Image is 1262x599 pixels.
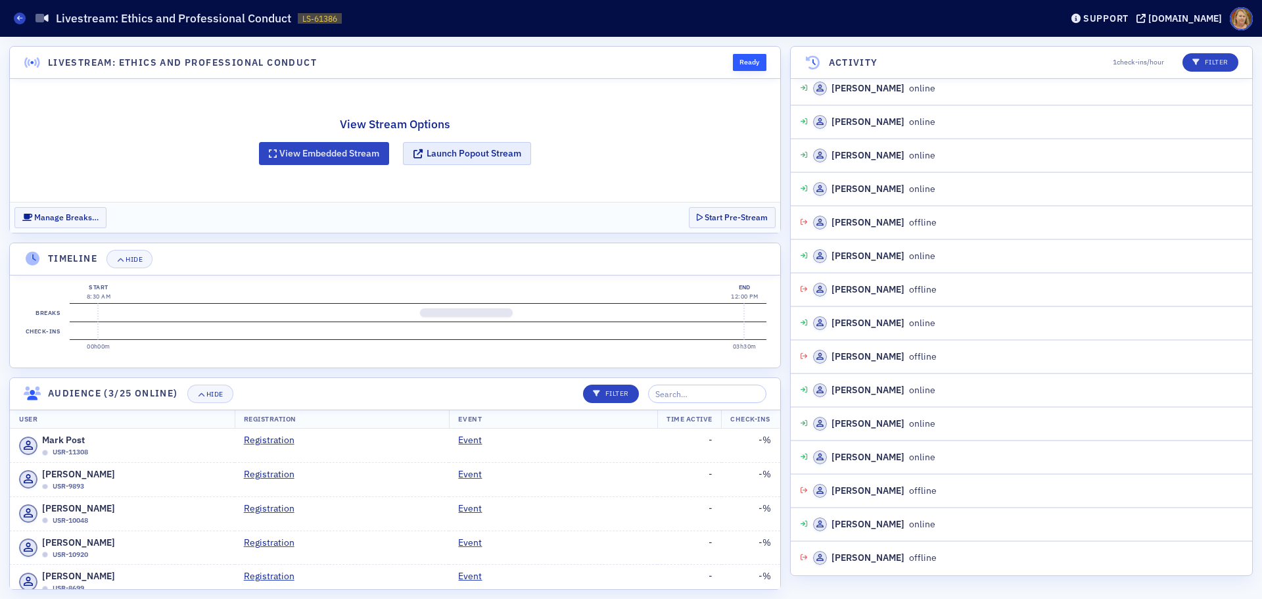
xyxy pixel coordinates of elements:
[831,417,904,431] div: [PERSON_NAME]
[1136,14,1227,23] button: [DOMAIN_NAME]
[657,531,722,565] td: -
[813,517,935,531] div: online
[648,385,766,403] input: Search…
[87,283,110,292] div: Start
[657,565,722,599] td: -
[813,115,935,129] div: online
[206,391,223,398] div: Hide
[53,515,88,526] span: USR-10048
[813,216,937,229] div: offline
[48,56,317,70] h4: Livestream: Ethics and Professional Conduct
[449,410,657,429] th: Event
[813,551,937,565] div: offline
[42,433,85,447] span: Mark Post
[813,450,935,464] div: online
[458,536,492,550] a: Event
[1182,53,1238,72] button: Filter
[42,569,115,583] span: [PERSON_NAME]
[813,149,935,162] div: online
[813,316,935,330] div: online
[813,417,935,431] div: online
[813,249,935,263] div: online
[813,82,935,95] div: online
[689,207,776,228] button: Start Pre-Stream
[244,433,304,447] a: Registration
[831,450,904,464] div: [PERSON_NAME]
[813,484,937,498] div: offline
[53,583,84,594] span: USR-8699
[722,429,780,462] td: - %
[42,484,48,490] div: Offline
[831,149,904,162] div: [PERSON_NAME]
[831,182,904,196] div: [PERSON_NAME]
[48,252,97,266] h4: Timeline
[458,433,492,447] a: Event
[187,385,233,403] button: Hide
[731,283,758,292] div: End
[53,447,88,458] span: USR-11308
[813,383,935,397] div: online
[42,502,115,515] span: [PERSON_NAME]
[259,142,389,165] button: View Embedded Stream
[244,502,304,515] a: Registration
[831,82,904,95] div: [PERSON_NAME]
[259,116,531,133] h2: View Stream Options
[42,467,115,481] span: [PERSON_NAME]
[813,283,937,297] div: offline
[657,463,722,497] td: -
[731,293,758,300] time: 12:00 PM
[831,316,904,330] div: [PERSON_NAME]
[831,383,904,397] div: [PERSON_NAME]
[42,552,48,558] div: Offline
[56,11,291,26] h1: Livestream: Ethics and Professional Conduct
[722,531,780,565] td: - %
[721,410,780,429] th: Check-Ins
[42,536,115,550] span: [PERSON_NAME]
[733,343,757,350] time: 03h30m
[831,484,904,498] div: [PERSON_NAME]
[1113,57,1164,68] span: 1 check-ins/hour
[722,565,780,599] td: - %
[1192,57,1228,68] p: Filter
[244,569,304,583] a: Registration
[126,256,143,263] div: Hide
[458,569,492,583] a: Event
[42,517,48,523] div: Offline
[42,450,48,456] div: Offline
[87,293,110,300] time: 8:30 AM
[831,216,904,229] div: [PERSON_NAME]
[53,550,88,560] span: USR-10920
[302,13,337,24] span: LS-61386
[829,56,878,70] h4: Activity
[831,551,904,565] div: [PERSON_NAME]
[722,463,780,497] td: - %
[831,249,904,263] div: [PERSON_NAME]
[733,54,766,71] div: Ready
[42,586,48,592] div: Offline
[593,389,629,399] p: Filter
[831,517,904,531] div: [PERSON_NAME]
[244,536,304,550] a: Registration
[657,410,722,429] th: Time Active
[53,481,84,492] span: USR-9893
[23,322,62,341] label: Check-ins
[831,350,904,364] div: [PERSON_NAME]
[34,304,63,322] label: Breaks
[244,467,304,481] a: Registration
[87,343,110,350] time: 00h00m
[458,502,492,515] a: Event
[235,410,450,429] th: Registration
[1230,7,1253,30] span: Profile
[458,467,492,481] a: Event
[1083,12,1129,24] div: Support
[657,496,722,531] td: -
[106,250,152,268] button: Hide
[583,385,639,403] button: Filter
[48,387,178,400] h4: Audience (3/25 online)
[813,182,935,196] div: online
[403,142,531,165] button: Launch Popout Stream
[1148,12,1222,24] div: [DOMAIN_NAME]
[14,207,106,228] button: Manage Breaks…
[831,283,904,297] div: [PERSON_NAME]
[813,350,937,364] div: offline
